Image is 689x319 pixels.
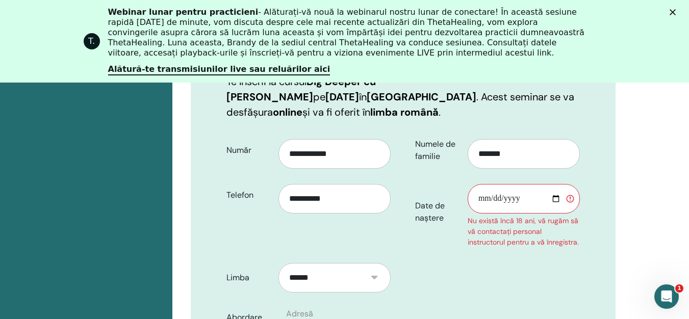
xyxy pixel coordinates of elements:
font: Dig Deeper cu [PERSON_NAME] [226,75,376,103]
font: Telefon [226,190,253,200]
font: 1 [677,285,681,291]
div: Închidere [670,9,680,15]
div: Imagine de profil pentru ThetaHealing [84,33,100,49]
a: Alătură-te transmisiunilor live sau reluărilor aici [108,64,330,75]
font: și va fi oferit în [302,105,370,119]
font: Webinar lunar pentru practicieni [108,7,259,17]
font: Te înscrii la cursul [226,75,307,88]
font: . Acest seminar se va desfășura [226,90,574,119]
font: Nu există încă 18 ani, vă rugăm să vă contactați personal instructorul pentru a vă înregistra. [468,216,579,247]
font: Date de naștere [415,200,445,223]
font: pe [313,90,325,103]
font: [GEOGRAPHIC_DATA] [367,90,476,103]
font: limba română [370,105,439,119]
font: Alătură-te transmisiunilor live sau reluărilor aici [108,64,330,74]
iframe: Chat live prin intercom [654,284,679,309]
font: online [273,105,302,119]
font: . [439,105,441,119]
font: Adresă [286,308,313,319]
font: Limba [226,272,249,283]
font: Numele de familie [415,139,455,162]
font: Număr [226,145,251,155]
font: T. [88,36,95,46]
font: [DATE] [325,90,359,103]
font: - Alăturați-vă nouă la webinarul nostru lunar de conectare! În această sesiune rapidă [DATE] de m... [108,7,584,58]
font: în [359,90,367,103]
